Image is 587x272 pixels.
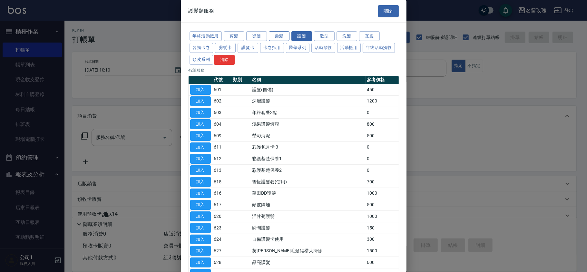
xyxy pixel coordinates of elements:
button: 關閉 [378,5,399,17]
button: 年終活動預收 [363,43,395,53]
button: 加入 [190,108,211,118]
button: 加入 [190,189,211,199]
button: 加入 [190,165,211,175]
td: 1500 [366,245,399,257]
td: 護髮(自備) [250,84,366,95]
button: 剪髮卡 [215,43,236,53]
button: 加入 [190,85,211,95]
td: 500 [366,199,399,211]
td: 620 [212,211,231,222]
button: 各類卡卷 [190,43,213,53]
td: 瞬間護髮 [250,222,366,234]
button: 洗髮 [337,31,357,41]
button: 加入 [190,235,211,245]
td: 800 [366,119,399,130]
button: 染髮 [269,31,289,41]
button: 加入 [190,131,211,141]
td: 鴻果護髮鍍膜 [250,119,366,130]
td: 600 [366,257,399,268]
button: 加入 [190,119,211,129]
button: 加入 [190,223,211,233]
td: 613 [212,165,231,176]
button: 加入 [190,200,211,210]
td: 深層護髮 [250,95,366,107]
button: 加入 [190,154,211,164]
td: 彩護包月卡 3 [250,141,366,153]
td: 洋甘菊護髮 [250,211,366,222]
td: 頭皮隔離 [250,199,366,211]
td: 彩護基楚保養2 [250,165,366,176]
td: 芙[PERSON_NAME]毛髮結構大掃除 [250,245,366,257]
td: 彩護基楚保養1 [250,153,366,165]
td: 500 [366,130,399,141]
button: 活動抵用 [337,43,361,53]
td: 華田DD護髮 [250,188,366,199]
button: 清除 [214,55,235,65]
td: 0 [366,153,399,165]
td: 601 [212,84,231,95]
td: 624 [212,234,231,245]
td: 623 [212,222,231,234]
td: 609 [212,130,231,141]
td: 612 [212,153,231,165]
td: 年終套餐3點 [250,107,366,119]
td: 627 [212,245,231,257]
td: 617 [212,199,231,211]
button: 活動預收 [311,43,335,53]
td: 300 [366,234,399,245]
button: 頭皮系列 [190,55,213,65]
td: 晶亮護髮 [250,257,366,268]
th: 代號 [212,76,231,84]
button: 護髮 [291,31,312,41]
td: 602 [212,95,231,107]
td: 1200 [366,95,399,107]
button: 加入 [190,142,211,152]
button: 加入 [190,96,211,106]
td: 0 [366,107,399,119]
th: 參考價格 [366,76,399,84]
td: 150 [366,222,399,234]
td: 604 [212,119,231,130]
button: 年終活動抵用 [190,31,222,41]
td: 1000 [366,211,399,222]
td: 0 [366,165,399,176]
td: 450 [366,84,399,95]
td: 瑩彩海泥 [250,130,366,141]
th: 類別 [231,76,250,84]
button: 加入 [190,177,211,187]
td: 雪恆護髮卷(使用) [250,176,366,188]
button: 護髮卡 [238,43,258,53]
td: 自備護髮卡使用 [250,234,366,245]
td: 0 [366,141,399,153]
th: 名稱 [250,76,366,84]
button: 加入 [190,211,211,221]
p: 42 筆服務 [189,67,399,73]
td: 615 [212,176,231,188]
td: 611 [212,141,231,153]
button: 瓦皮 [359,31,380,41]
span: 護髮類服務 [189,8,214,14]
button: 燙髮 [246,31,267,41]
button: 加入 [190,257,211,267]
td: 616 [212,188,231,199]
button: 造型 [314,31,335,41]
td: 700 [366,176,399,188]
td: 603 [212,107,231,119]
button: 加入 [190,246,211,256]
td: 1000 [366,188,399,199]
button: 醫學系列 [286,43,310,53]
td: 628 [212,257,231,268]
button: 卡卷抵用 [260,43,284,53]
button: 剪髮 [224,31,244,41]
